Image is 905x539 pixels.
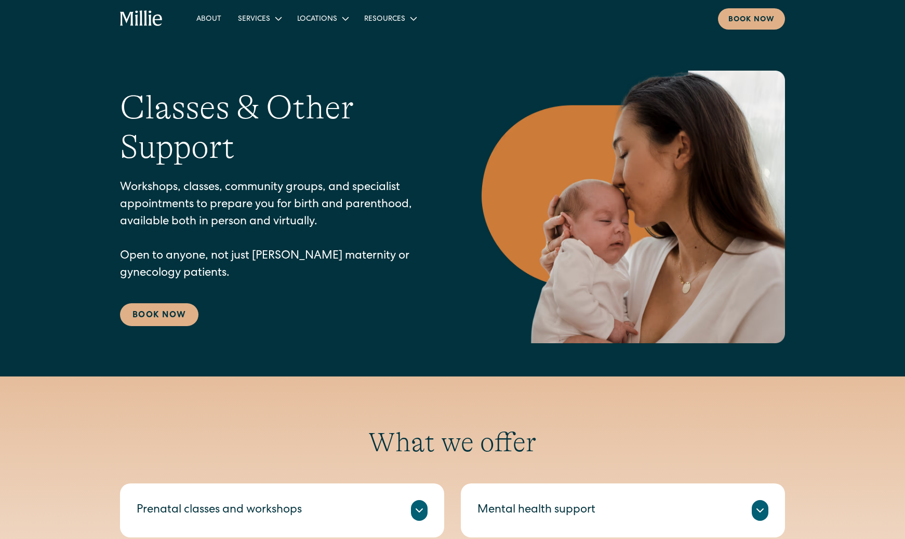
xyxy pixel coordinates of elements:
p: Workshops, classes, community groups, and specialist appointments to prepare you for birth and pa... [120,180,440,282]
a: Book Now [120,303,198,326]
a: home [120,10,163,27]
div: Resources [364,14,405,25]
div: Locations [289,10,356,27]
a: Book now [718,8,785,30]
div: Prenatal classes and workshops [137,502,302,519]
h2: What we offer [120,426,785,459]
div: Locations [297,14,337,25]
img: Mother kissing her newborn on the forehead, capturing a peaceful moment of love and connection in... [482,71,785,343]
div: Book now [728,15,775,25]
div: Services [230,10,289,27]
h1: Classes & Other Support [120,88,440,168]
div: Services [238,14,270,25]
div: Mental health support [477,502,595,519]
div: Resources [356,10,424,27]
a: About [188,10,230,27]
